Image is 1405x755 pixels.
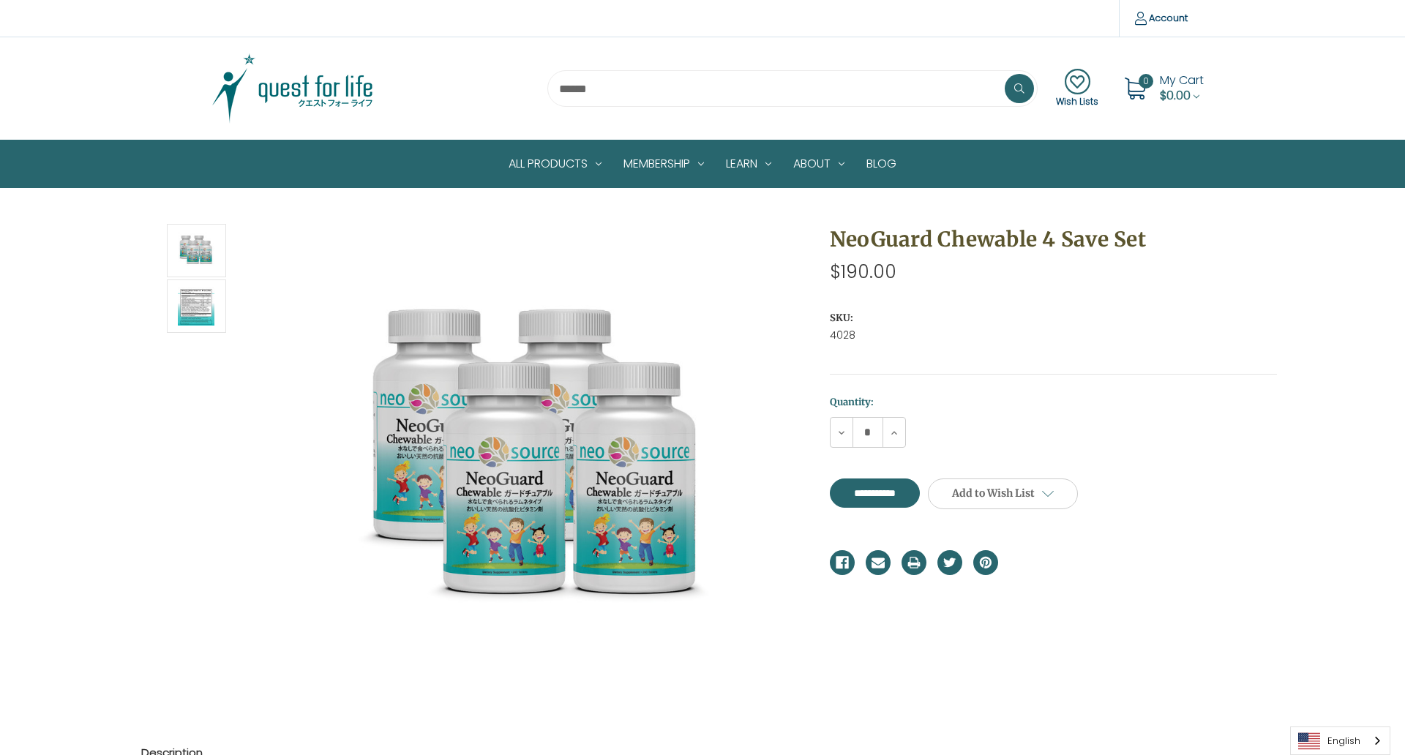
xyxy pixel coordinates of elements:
div: Language [1290,726,1390,755]
img: NeoGuard Chewable 4 Save Set [178,282,214,331]
span: $0.00 [1160,87,1191,104]
span: $190.00 [830,259,896,285]
dt: SKU: [830,311,1273,326]
a: All Products [498,140,612,187]
a: Add to Wish List [928,478,1078,509]
img: Quest Group [201,52,384,125]
a: Print [902,550,926,575]
a: Learn [715,140,782,187]
a: Wish Lists [1056,69,1098,108]
a: Cart with 0 items [1160,72,1204,104]
a: English [1291,727,1390,754]
img: NeoGuard Chewable 4 Save Set [353,282,719,648]
span: My Cart [1160,72,1204,89]
a: Membership [612,140,715,187]
aside: Language selected: English [1290,726,1390,755]
a: About [782,140,855,187]
span: Add to Wish List [952,487,1035,500]
dd: 4028 [830,328,1277,343]
a: Blog [855,140,907,187]
img: NeoGuard Chewable 4 Save Set [178,226,214,275]
span: 0 [1139,74,1153,89]
h1: NeoGuard Chewable 4 Save Set [830,224,1277,255]
label: Quantity: [830,395,1277,410]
